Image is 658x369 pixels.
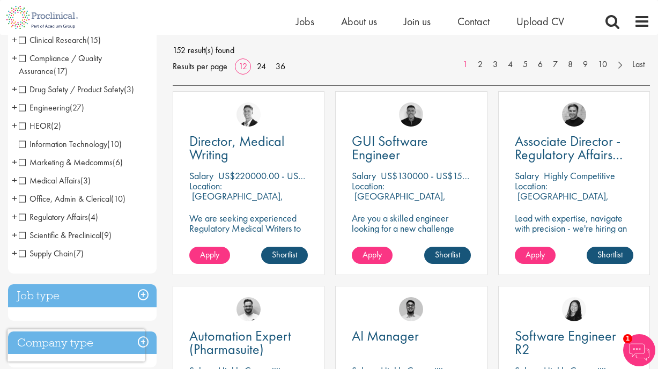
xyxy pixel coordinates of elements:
[19,34,87,46] span: Clinical Research
[578,58,593,71] a: 9
[12,227,17,243] span: +
[19,53,102,77] span: Compliance / Quality Assurance
[593,58,612,71] a: 10
[218,169,496,182] p: US$220000.00 - US$250000.00 per annum + Highly Competitive Salary
[19,211,98,223] span: Regulatory Affairs
[189,327,291,358] span: Automation Expert (Pharmasuite)
[352,132,428,164] span: GUI Software Engineer
[352,329,470,343] a: AI Manager
[19,230,112,241] span: Scientific & Preclinical
[472,58,488,71] a: 2
[19,120,51,131] span: HEOR
[404,14,431,28] a: Join us
[54,65,68,77] span: (17)
[515,329,633,356] a: Software Engineer R2
[19,193,111,204] span: Office, Admin & Clerical
[515,180,548,192] span: Location:
[562,297,586,321] img: Numhom Sudsok
[173,42,650,58] span: 152 result(s) found
[12,209,17,225] span: +
[562,102,586,127] img: Peter Duvall
[200,249,219,260] span: Apply
[548,58,563,71] a: 7
[544,169,615,182] p: Highly Competitive
[352,247,393,264] a: Apply
[19,211,88,223] span: Regulatory Affairs
[189,135,308,161] a: Director, Medical Writing
[352,135,470,161] a: GUI Software Engineer
[19,248,73,259] span: Supply Chain
[189,169,213,182] span: Salary
[236,297,261,321] a: Emile De Beer
[19,84,134,95] span: Drug Safety / Product Safety
[70,102,84,113] span: (27)
[515,132,623,177] span: Associate Director - Regulatory Affairs Consultant
[296,14,314,28] a: Jobs
[12,117,17,134] span: +
[381,169,524,182] p: US$130000 - US$150000 per annum
[80,175,91,186] span: (3)
[87,34,101,46] span: (15)
[12,99,17,115] span: +
[623,334,632,343] span: 1
[113,157,123,168] span: (6)
[457,58,473,71] a: 1
[88,211,98,223] span: (4)
[363,249,382,260] span: Apply
[587,247,633,264] a: Shortlist
[12,154,17,170] span: +
[51,120,61,131] span: (2)
[19,138,122,150] span: Information Technology
[352,327,419,345] span: AI Manager
[12,172,17,188] span: +
[19,175,91,186] span: Medical Affairs
[352,169,376,182] span: Salary
[272,61,289,72] a: 36
[623,334,655,366] img: Chatbot
[19,193,125,204] span: Office, Admin & Clerical
[173,58,227,75] span: Results per page
[12,245,17,261] span: +
[253,61,270,72] a: 24
[515,247,556,264] a: Apply
[424,247,471,264] a: Shortlist
[627,58,650,71] a: Last
[8,284,157,307] h3: Job type
[515,190,609,212] p: [GEOGRAPHIC_DATA], [GEOGRAPHIC_DATA]
[107,138,122,150] span: (10)
[189,247,230,264] a: Apply
[19,157,123,168] span: Marketing & Medcomms
[101,230,112,241] span: (9)
[399,102,423,127] img: Christian Andersen
[189,329,308,356] a: Automation Expert (Pharmasuite)
[236,102,261,127] img: George Watson
[189,213,308,254] p: We are seeking experienced Regulatory Medical Writers to join our client, a dynamic and growing b...
[341,14,377,28] a: About us
[457,14,490,28] span: Contact
[19,102,84,113] span: Engineering
[515,135,633,161] a: Associate Director - Regulatory Affairs Consultant
[517,58,533,71] a: 5
[487,58,503,71] a: 3
[352,190,446,212] p: [GEOGRAPHIC_DATA], [GEOGRAPHIC_DATA]
[19,34,101,46] span: Clinical Research
[515,213,633,274] p: Lead with expertise, navigate with precision - we're hiring an Associate Director to shape regula...
[189,132,284,164] span: Director, Medical Writing
[352,180,385,192] span: Location:
[19,157,113,168] span: Marketing & Medcomms
[12,190,17,206] span: +
[12,32,17,48] span: +
[515,327,616,358] span: Software Engineer R2
[399,297,423,321] img: Timothy Deschamps
[19,138,107,150] span: Information Technology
